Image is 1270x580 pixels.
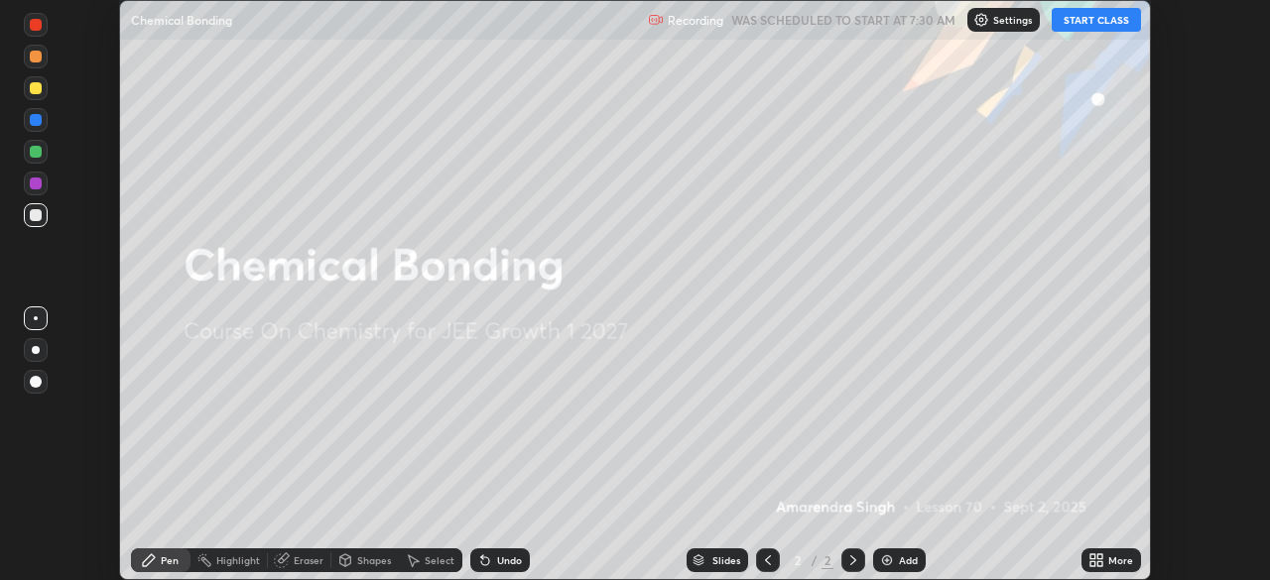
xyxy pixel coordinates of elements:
div: Eraser [294,555,323,565]
img: class-settings-icons [973,12,989,28]
div: Shapes [357,555,391,565]
div: Slides [712,555,740,565]
p: Chemical Bonding [131,12,232,28]
button: START CLASS [1052,8,1141,32]
h5: WAS SCHEDULED TO START AT 7:30 AM [731,11,955,29]
img: add-slide-button [879,552,895,568]
p: Recording [668,13,723,28]
div: 2 [788,554,808,566]
div: Highlight [216,555,260,565]
div: Select [425,555,454,565]
img: recording.375f2c34.svg [648,12,664,28]
div: / [812,554,818,566]
div: More [1108,555,1133,565]
div: Pen [161,555,179,565]
div: 2 [822,551,833,569]
div: Undo [497,555,522,565]
p: Settings [993,15,1032,25]
div: Add [899,555,918,565]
